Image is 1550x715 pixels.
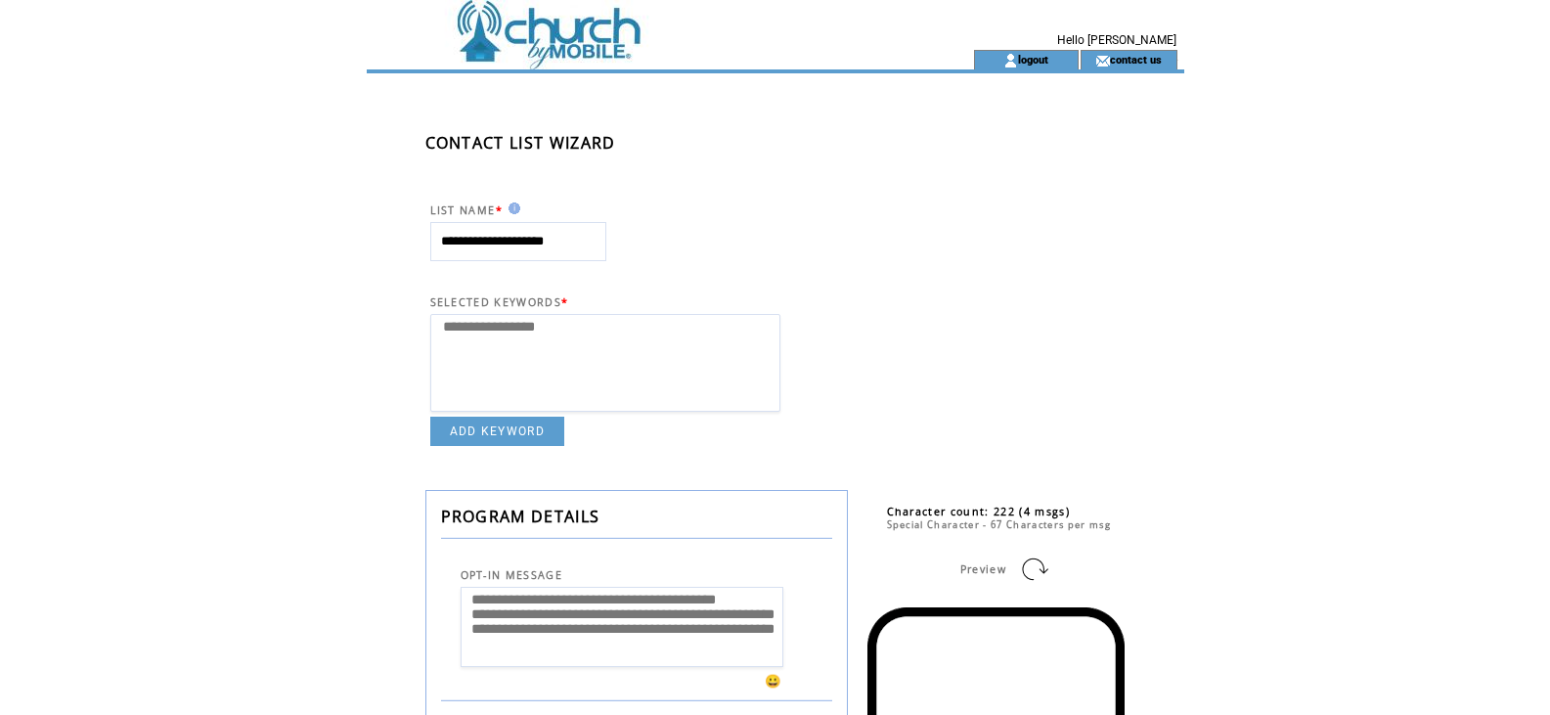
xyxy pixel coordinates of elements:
[1003,53,1018,68] img: account_icon.gif
[960,562,1006,576] span: Preview
[503,202,520,214] img: help.gif
[765,672,782,690] span: 😀
[887,518,1112,531] span: Special Character - 67 Characters per msg
[430,203,496,217] span: LIST NAME
[430,295,562,309] span: SELECTED KEYWORDS
[441,506,600,527] span: PROGRAM DETAILS
[461,568,563,582] span: OPT-IN MESSAGE
[1110,53,1162,66] a: contact us
[430,417,565,446] a: ADD KEYWORD
[887,505,1071,518] span: Character count: 222 (4 msgs)
[1057,33,1176,47] span: Hello [PERSON_NAME]
[1095,53,1110,68] img: contact_us_icon.gif
[425,132,616,154] span: CONTACT LIST WIZARD
[1018,53,1048,66] a: logout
